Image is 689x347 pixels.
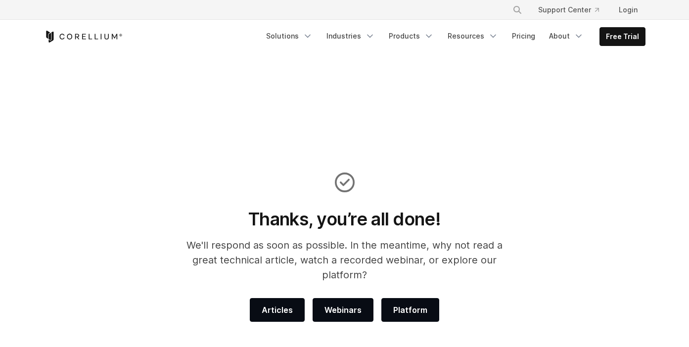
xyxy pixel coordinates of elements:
[173,208,516,230] h1: Thanks, you’re all done!
[530,1,607,19] a: Support Center
[44,31,123,43] a: Corellium Home
[611,1,645,19] a: Login
[506,27,541,45] a: Pricing
[442,27,504,45] a: Resources
[173,238,516,282] p: We'll respond as soon as possible. In the meantime, why not read a great technical article, watch...
[501,1,645,19] div: Navigation Menu
[508,1,526,19] button: Search
[260,27,319,45] a: Solutions
[600,28,645,45] a: Free Trial
[313,298,373,322] a: Webinars
[543,27,590,45] a: About
[262,304,293,316] span: Articles
[250,298,305,322] a: Articles
[383,27,440,45] a: Products
[381,298,439,322] a: Platform
[393,304,427,316] span: Platform
[321,27,381,45] a: Industries
[260,27,645,46] div: Navigation Menu
[324,304,362,316] span: Webinars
